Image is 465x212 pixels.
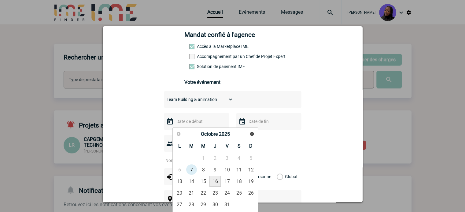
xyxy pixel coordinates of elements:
label: Accès à la Marketplace IME [189,44,216,49]
a: 7 [186,164,197,175]
span: Suivant [249,131,254,136]
label: Prestation payante [189,54,216,59]
span: Octobre [201,131,217,137]
a: 23 [209,187,221,198]
input: Nombre de participants [164,156,221,164]
a: 19 [245,176,256,187]
a: 25 [233,187,245,198]
a: 9 [209,164,221,175]
a: 27 [174,199,185,210]
a: 11 [233,164,245,175]
a: 17 [221,176,233,187]
a: 26 [245,187,256,198]
input: Date de fin [247,117,289,125]
label: Global [277,168,281,185]
a: 15 [198,176,209,187]
span: Dimanche [249,143,253,149]
span: Mercredi [201,143,205,149]
a: 14 [186,176,197,187]
a: 21 [186,187,197,198]
a: 12 [245,164,256,175]
a: Suivant [247,130,256,138]
span: Jeudi [214,143,216,149]
a: 24 [221,187,233,198]
h3: Votre événement [184,79,281,85]
h4: Mandat confié à l'agence [184,31,255,38]
span: Samedi [238,143,241,149]
a: 30 [209,199,221,210]
a: 13 [174,176,185,187]
input: Date de début [175,117,217,125]
span: 2025 [219,131,230,137]
span: Lundi [178,143,181,149]
a: 16 [209,176,221,187]
a: 8 [198,164,209,175]
a: 28 [186,199,197,210]
a: 29 [198,199,209,210]
label: Conformité aux process achat client, Prise en charge de la facturation, Mutualisation de plusieur... [189,64,216,69]
a: 31 [221,199,233,210]
a: 10 [221,164,233,175]
span: Vendredi [226,143,229,149]
a: 20 [174,187,185,198]
a: 18 [233,176,245,187]
a: 22 [198,187,209,198]
span: Mardi [189,143,194,149]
